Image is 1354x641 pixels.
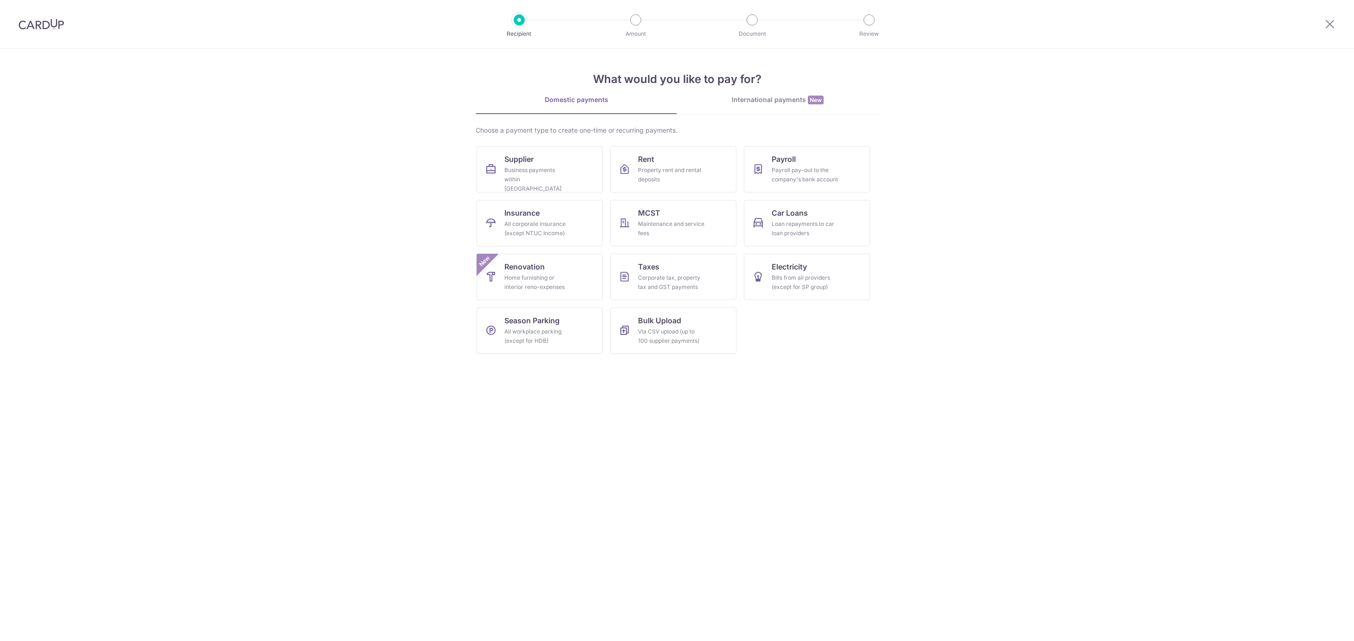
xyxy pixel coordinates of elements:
a: PayrollPayroll pay-out to the company's bank account [744,146,870,192]
img: CardUp [19,19,64,30]
div: Business payments within [GEOGRAPHIC_DATA] [504,166,571,193]
iframe: Opens a widget where you can find more information [1295,613,1345,636]
a: Bulk UploadVia CSV upload (up to 100 supplier payments) [610,308,736,354]
div: Home furnishing or interior reno-expenses [504,273,571,292]
span: Rent [638,154,654,165]
div: Maintenance and service fees [638,219,705,238]
div: All workplace parking (except for HDB) [504,327,571,346]
a: SupplierBusiness payments within [GEOGRAPHIC_DATA] [477,146,603,192]
span: Supplier [504,154,534,165]
div: Property rent and rental deposits [638,166,705,184]
span: Taxes [638,261,659,272]
span: Bulk Upload [638,315,681,326]
div: Corporate tax, property tax and GST payments [638,273,705,292]
span: Electricity [772,261,807,272]
div: International payments [677,95,878,105]
h4: What would you like to pay for? [476,71,878,88]
div: Payroll pay-out to the company's bank account [772,166,838,184]
span: New [477,254,492,269]
div: All corporate insurance (except NTUC Income) [504,219,571,238]
a: RenovationHome furnishing or interior reno-expensesNew [477,254,603,300]
span: Renovation [504,261,545,272]
a: TaxesCorporate tax, property tax and GST payments [610,254,736,300]
div: Domestic payments [476,95,677,104]
div: Choose a payment type to create one-time or recurring payments. [476,126,878,135]
p: Amount [601,29,670,38]
a: ElectricityBills from all providers (except for SP group) [744,254,870,300]
a: InsuranceAll corporate insurance (except NTUC Income) [477,200,603,246]
a: Season ParkingAll workplace parking (except for HDB) [477,308,603,354]
div: Loan repayments to car loan providers [772,219,838,238]
p: Review [835,29,903,38]
span: Insurance [504,207,540,218]
a: RentProperty rent and rental deposits [610,146,736,192]
span: MCST [638,207,660,218]
div: Via CSV upload (up to 100 supplier payments) [638,327,705,346]
span: New [808,96,824,104]
span: Season Parking [504,315,560,326]
span: Car Loans [772,207,808,218]
a: MCSTMaintenance and service fees [610,200,736,246]
span: Payroll [772,154,796,165]
a: Car LoansLoan repayments to car loan providers [744,200,870,246]
p: Document [718,29,787,38]
div: Bills from all providers (except for SP group) [772,273,838,292]
p: Recipient [485,29,554,38]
